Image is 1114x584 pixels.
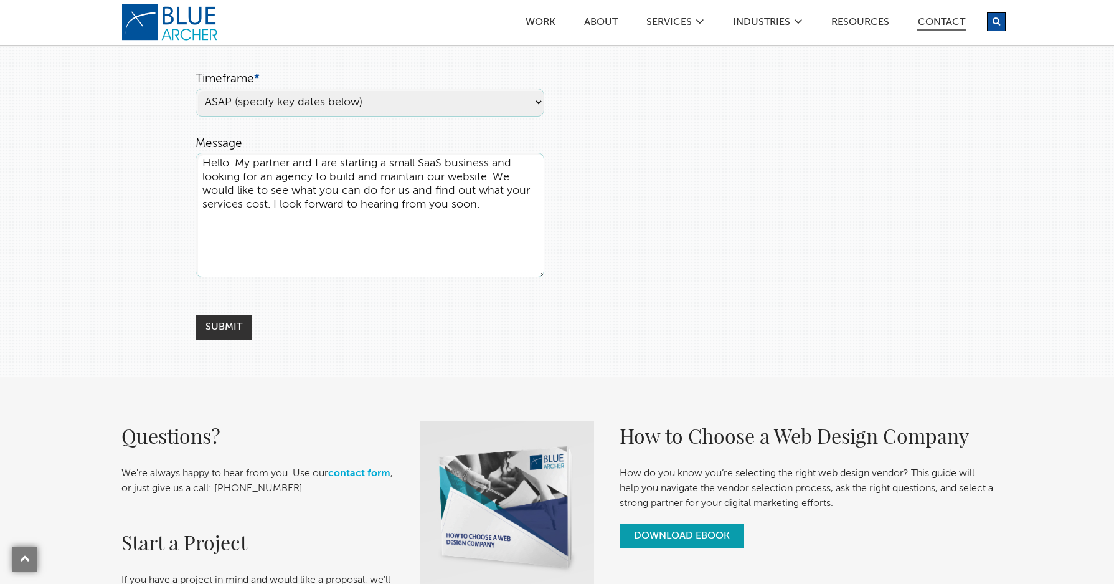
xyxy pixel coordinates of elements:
a: ABOUT [583,17,618,31]
input: Submit [196,315,252,340]
a: Industries [732,17,791,31]
a: Contact [917,17,966,31]
label: Message [196,138,242,150]
h2: How to Choose a Web Design Company [620,421,993,451]
p: How do you know you’re selecting the right web design vendor? This guide will help you navigate t... [620,466,993,511]
a: Download Ebook [620,524,744,548]
a: Work [525,17,556,31]
a: contact form [328,469,390,479]
h2: Start a Project [121,527,395,557]
a: logo [121,4,221,41]
a: Resources [831,17,890,31]
label: Timeframe [196,73,260,85]
h2: Questions? [121,421,395,451]
a: SERVICES [646,17,692,31]
p: We're always happy to hear from you. Use our , or just give us a call: [PHONE_NUMBER] [121,466,395,496]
